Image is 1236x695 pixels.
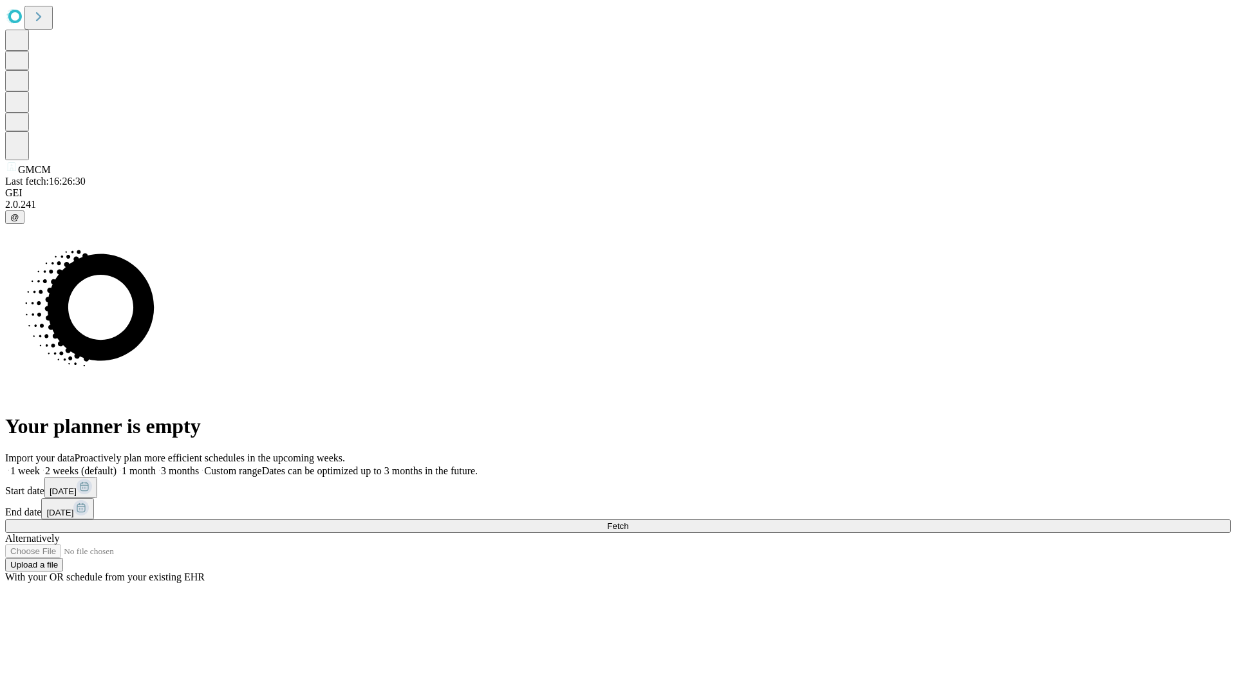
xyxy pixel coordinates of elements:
[161,465,199,476] span: 3 months
[5,477,1231,498] div: Start date
[10,212,19,222] span: @
[41,498,94,519] button: [DATE]
[262,465,478,476] span: Dates can be optimized up to 3 months in the future.
[75,452,345,463] span: Proactively plan more efficient schedules in the upcoming weeks.
[5,176,86,187] span: Last fetch: 16:26:30
[10,465,40,476] span: 1 week
[5,210,24,224] button: @
[50,486,77,496] span: [DATE]
[44,477,97,498] button: [DATE]
[204,465,261,476] span: Custom range
[5,414,1231,438] h1: Your planner is empty
[5,199,1231,210] div: 2.0.241
[5,519,1231,533] button: Fetch
[5,558,63,571] button: Upload a file
[5,187,1231,199] div: GEI
[45,465,117,476] span: 2 weeks (default)
[5,498,1231,519] div: End date
[46,508,73,517] span: [DATE]
[5,571,205,582] span: With your OR schedule from your existing EHR
[122,465,156,476] span: 1 month
[5,452,75,463] span: Import your data
[18,164,51,175] span: GMCM
[5,533,59,544] span: Alternatively
[607,521,628,531] span: Fetch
